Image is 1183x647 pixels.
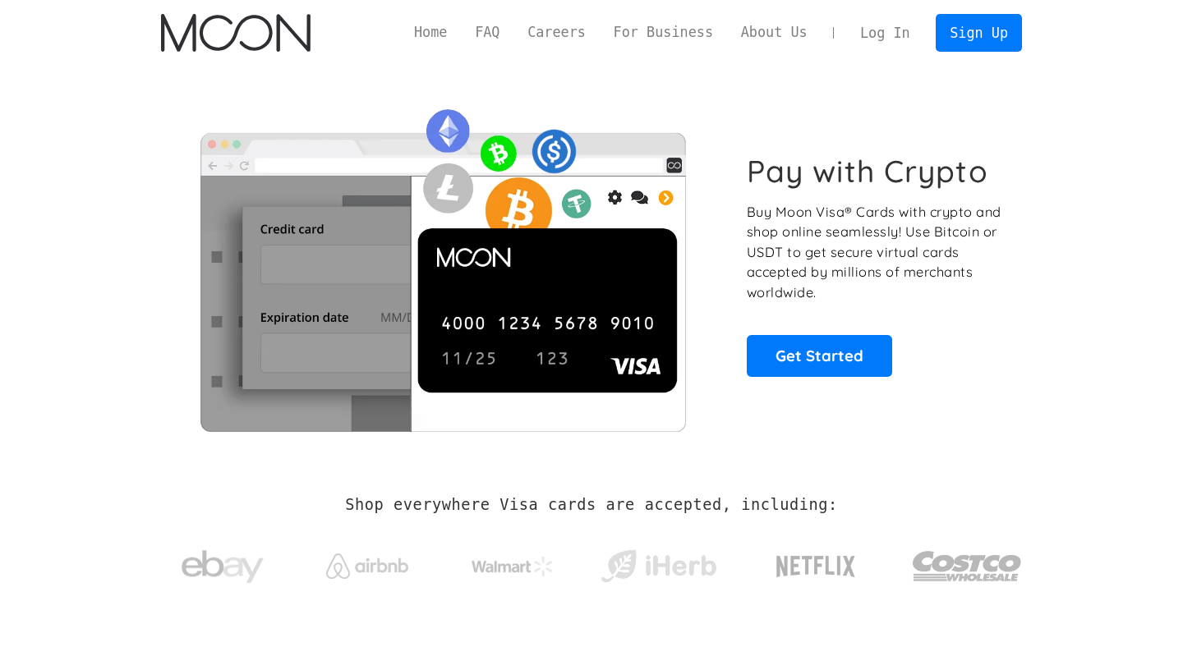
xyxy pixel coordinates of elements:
a: Sign Up [936,14,1021,51]
img: Walmart [472,557,554,576]
img: Netflix [775,546,857,587]
a: Airbnb [306,537,429,587]
a: ebay [161,525,283,601]
a: About Us [727,22,822,43]
p: Buy Moon Visa® Cards with crypto and shop online seamlessly! Use Bitcoin or USDT to get secure vi... [747,202,1004,303]
h1: Pay with Crypto [747,153,988,190]
img: Moon Logo [161,14,310,52]
a: Home [400,22,461,43]
h2: Shop everywhere Visa cards are accepted, including: [345,496,837,514]
a: Get Started [747,335,892,376]
img: Costco [912,535,1022,597]
a: Costco [912,519,1022,605]
img: Airbnb [326,553,408,579]
a: Log In [846,15,923,51]
a: iHerb [597,529,720,596]
img: Moon Cards let you spend your crypto anywhere Visa is accepted. [161,98,724,431]
a: home [161,14,310,52]
img: ebay [182,541,264,593]
a: For Business [600,22,727,43]
a: Netflix [743,530,890,595]
a: Careers [513,22,599,43]
img: iHerb [597,545,720,588]
a: FAQ [461,22,513,43]
a: Walmart [452,540,574,585]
